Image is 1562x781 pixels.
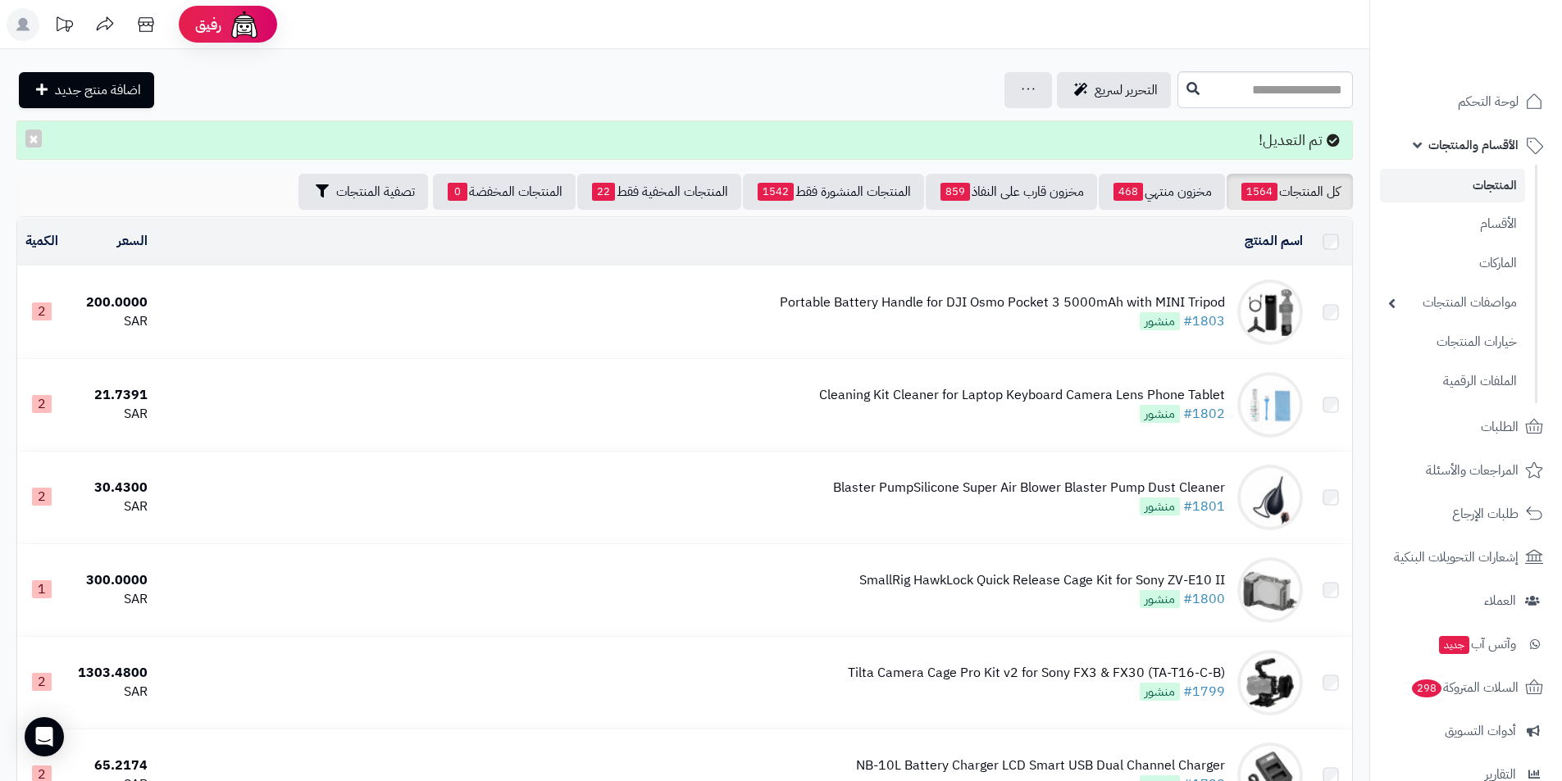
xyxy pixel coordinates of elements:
a: التحرير لسريع [1057,72,1171,108]
a: الملفات الرقمية [1380,364,1525,399]
a: العملاء [1380,581,1552,620]
div: 65.2174 [73,756,148,775]
a: مخزون قارب على النفاذ859 [926,174,1097,210]
span: العملاء [1484,589,1516,612]
span: المراجعات والأسئلة [1426,459,1519,482]
div: 30.4300 [73,479,148,497]
div: Tilta Camera Cage Pro Kit v2 for Sony FX3 & FX30 (TA-T16-C-B) [848,664,1225,683]
span: إشعارات التحويلات البنكية [1394,546,1519,569]
a: وآتس آبجديد [1380,624,1552,664]
a: #1802 [1183,404,1225,424]
span: 1564 [1241,183,1277,201]
a: الماركات [1380,246,1525,281]
div: NB-10L Battery Charger LCD Smart USB Dual Channel Charger [856,756,1225,775]
span: لوحة التحكم [1458,90,1519,113]
img: Tilta Camera Cage Pro Kit v2 for Sony FX3 & FX30 (TA-T16-C-B) [1237,650,1303,715]
a: الأقسام [1380,207,1525,242]
img: ai-face.png [228,8,261,41]
a: خيارات المنتجات [1380,325,1525,360]
span: 0 [448,183,467,201]
span: 2 [32,488,52,506]
span: منشور [1140,497,1180,515]
a: #1800 [1183,589,1225,609]
img: SmallRig HawkLock Quick Release Cage Kit for Sony ZV-E10 II [1237,557,1303,623]
button: تصفية المنتجات [298,174,428,210]
img: Blaster PumpSilicone Super Air Blower Blaster Pump Dust Cleaner [1237,465,1303,530]
a: #1799 [1183,682,1225,702]
div: SAR [73,590,148,609]
span: اضافة منتج جديد [55,80,141,100]
a: الكمية [25,231,58,251]
div: SmallRig HawkLock Quick Release Cage Kit for Sony ZV-E10 II [859,571,1225,590]
button: × [25,129,42,148]
a: مواصفات المنتجات [1380,285,1525,320]
img: Cleaning Kit Cleaner for Laptop Keyboard Camera Lens Phone Tablet [1237,372,1303,438]
div: SAR [73,497,148,516]
div: 300.0000 [73,571,148,590]
span: رفيق [195,15,221,34]
span: 2 [32,302,52,320]
span: 22 [592,183,615,201]
span: 298 [1412,679,1442,697]
a: #1803 [1183,311,1225,331]
div: Portable Battery Handle for DJI Osmo Pocket 3 5000mAh with MINI Tripod [780,293,1225,312]
a: أدوات التسويق [1380,711,1552,751]
a: إشعارات التحويلات البنكية [1380,538,1552,577]
a: المنتجات [1380,169,1525,202]
a: مخزون منتهي468 [1099,174,1225,210]
span: الأقسام والمنتجات [1428,134,1519,157]
a: كل المنتجات1564 [1227,174,1353,210]
div: Cleaning Kit Cleaner for Laptop Keyboard Camera Lens Phone Tablet [819,386,1225,405]
span: 2 [32,673,52,691]
span: 859 [940,183,970,201]
img: Portable Battery Handle for DJI Osmo Pocket 3 5000mAh with MINI Tripod [1237,279,1303,345]
span: 1542 [758,183,794,201]
div: SAR [73,312,148,331]
a: المنتجات المنشورة فقط1542 [743,174,924,210]
a: طلبات الإرجاع [1380,494,1552,534]
span: تصفية المنتجات [336,182,415,202]
span: 2 [32,395,52,413]
div: 200.0000 [73,293,148,312]
div: 1303.4800 [73,664,148,683]
span: منشور [1140,405,1180,423]
span: طلبات الإرجاع [1452,502,1519,525]
div: تم التعديل! [16,120,1353,160]
span: السلات المتروكة [1410,676,1519,699]
a: اضافة منتج جديد [19,72,154,108]
a: تحديثات المنصة [43,8,84,45]
a: السعر [117,231,148,251]
div: 21.7391 [73,386,148,405]
a: السلات المتروكة298 [1380,668,1552,707]
span: الطلبات [1481,415,1519,438]
span: منشور [1140,683,1180,701]
a: المنتجات المخفية فقط22 [577,174,741,210]
a: الطلبات [1380,407,1552,447]
a: #1801 [1183,497,1225,516]
span: منشور [1140,590,1180,608]
a: المراجعات والأسئلة [1380,451,1552,490]
a: اسم المنتج [1245,231,1303,251]
a: المنتجات المخفضة0 [433,174,576,210]
span: منشور [1140,312,1180,330]
div: Open Intercom Messenger [25,717,64,756]
span: 1 [32,580,52,598]
span: التحرير لسريع [1095,80,1158,100]
span: جديد [1439,636,1469,654]
a: لوحة التحكم [1380,82,1552,121]
img: logo-2.png [1450,40,1546,75]
span: وآتس آب [1437,633,1516,656]
div: Blaster PumpSilicone Super Air Blower Blaster Pump Dust Cleaner [833,479,1225,497]
div: SAR [73,405,148,424]
div: SAR [73,683,148,702]
span: 468 [1113,183,1143,201]
span: أدوات التسويق [1445,720,1516,742]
